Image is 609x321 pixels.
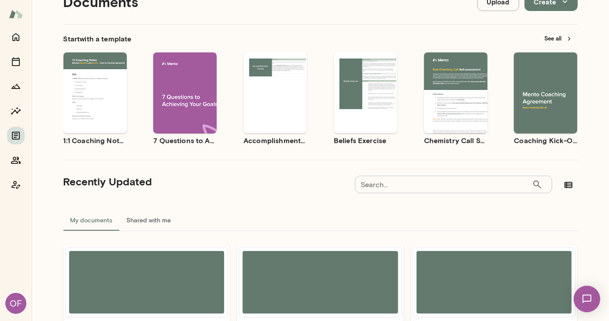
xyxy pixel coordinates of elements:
[120,210,178,231] button: Shared with me
[7,102,25,120] button: Insights
[7,127,25,144] button: Documents
[63,174,152,188] h5: Recently Updated
[244,135,307,146] h6: Accomplishment Tracker
[424,135,487,146] h6: Chemistry Call Self-Assessment [Coaches only]
[7,28,25,46] button: Home
[153,135,217,146] h6: 7 Questions to Achieving Your Goals
[7,77,25,95] button: Growth Plan
[7,53,25,70] button: Sessions
[63,210,120,231] button: My documents
[63,210,578,231] div: documents tabs
[7,176,25,194] button: Coach app
[9,6,23,22] img: Mento
[63,135,127,146] h6: 1:1 Coaching Notes
[539,32,578,45] button: See all
[334,135,397,146] h6: Beliefs Exercise
[5,293,26,314] div: OF
[514,135,577,146] h6: Coaching Kick-Off | Coaching Agreement
[7,151,25,169] button: Members
[63,33,132,44] h6: Start with a template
